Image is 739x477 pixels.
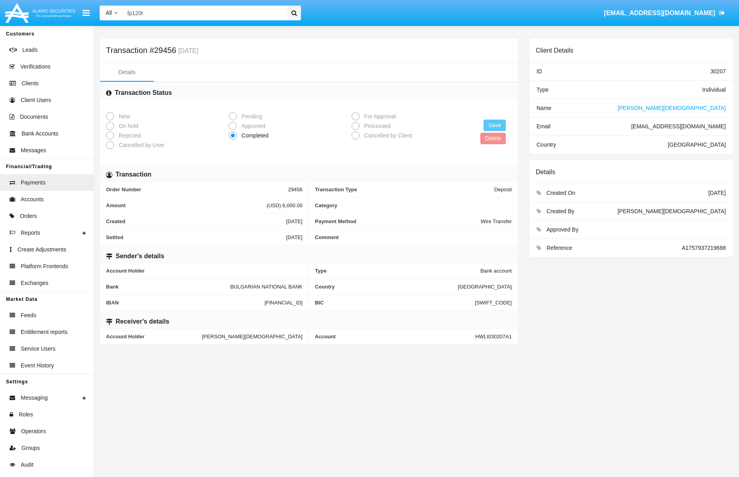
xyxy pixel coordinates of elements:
[265,300,303,306] span: [FINANCIAL_ID]
[22,46,37,54] span: Leads
[21,146,46,155] span: Messages
[315,284,458,290] span: Country
[604,10,715,16] span: [EMAIL_ADDRESS][DOMAIN_NAME]
[315,300,475,306] span: BIC
[118,68,136,77] div: Details
[19,410,33,419] span: Roles
[21,311,36,320] span: Feeds
[546,226,578,233] span: Approved By
[546,245,572,251] span: Reference
[360,122,393,130] span: Processed
[708,190,726,196] span: [DATE]
[710,68,726,75] span: 30207
[106,202,267,208] span: Amount
[494,186,512,192] span: Deposit
[315,202,512,208] span: Category
[106,218,286,224] span: Created
[106,47,198,54] h5: Transaction #29456
[116,317,169,326] h6: Receiver's details
[480,133,506,144] button: Delete
[21,361,54,370] span: Event History
[537,68,542,75] span: ID
[114,122,140,130] span: On hold
[22,130,59,138] span: Bank Accounts
[702,86,726,93] span: Individual
[286,218,303,224] span: [DATE]
[315,234,512,240] span: Comment
[116,252,164,261] h6: Sender's details
[124,6,285,20] input: Search
[21,279,48,287] span: Exchanges
[21,96,51,104] span: Client Users
[668,141,726,148] span: [GEOGRAPHIC_DATA]
[21,328,68,336] span: Entitlement reports
[360,112,398,121] span: For Approval
[18,245,66,254] span: Create Adjustments
[106,234,286,240] span: Settled
[106,334,202,340] span: Account Holder
[21,179,45,187] span: Payments
[22,79,39,88] span: Clients
[600,2,729,24] a: [EMAIL_ADDRESS][DOMAIN_NAME]
[230,284,303,290] span: BULGARIAN NATIONAL BANK
[4,1,77,25] img: Logo image
[237,122,267,130] span: Approved
[106,284,230,290] span: Bank
[20,212,37,220] span: Orders
[114,112,132,121] span: New
[21,345,55,353] span: Service Users
[267,202,303,208] span: (USD) 6,000.00
[480,268,512,274] span: Bank account
[237,132,271,140] span: Completed
[537,141,556,148] span: Country
[617,208,726,214] span: [PERSON_NAME][DEMOGRAPHIC_DATA]
[21,262,68,271] span: Platform Frontends
[483,120,506,131] button: Save
[537,86,548,93] span: Type
[21,195,44,204] span: Accounts
[315,334,475,340] span: Account
[537,105,551,111] span: Name
[536,168,555,176] h6: Details
[106,300,265,306] span: IBAN
[288,186,303,192] span: 29456
[21,394,48,402] span: Messaging
[202,334,303,340] span: [PERSON_NAME][DEMOGRAPHIC_DATA]
[682,245,726,251] span: A1757937219688
[458,284,512,290] span: [GEOGRAPHIC_DATA]
[106,10,112,16] span: All
[100,9,124,17] a: All
[21,229,40,237] span: Reports
[22,444,40,452] span: Groups
[21,461,33,469] span: Audit
[360,132,415,140] span: Cancelled by Client
[481,218,512,224] span: Wire Transfer
[546,190,575,196] span: Created On
[617,105,726,111] span: [PERSON_NAME][DEMOGRAPHIC_DATA]
[20,63,50,71] span: Verifications
[114,141,166,149] span: Cancelled by User
[115,88,172,97] h6: Transaction Status
[106,268,303,274] span: Account Holder
[176,48,198,54] small: [DATE]
[475,334,512,340] span: HWLI030207A1
[237,112,264,121] span: Pending
[546,208,574,214] span: Created By
[315,218,481,224] span: Payment Method
[114,132,143,140] span: Rejected
[537,123,550,130] span: Email
[315,268,480,274] span: Type
[315,186,494,192] span: Transaction Type
[20,113,48,121] span: Documents
[286,234,303,240] span: [DATE]
[21,427,46,436] span: Operators
[475,300,512,306] span: [SWIFT_CODE]
[536,47,573,54] h6: Client Details
[631,123,726,130] span: [EMAIL_ADDRESS][DOMAIN_NAME]
[106,186,288,192] span: Order Number
[116,170,151,179] h6: Transaction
